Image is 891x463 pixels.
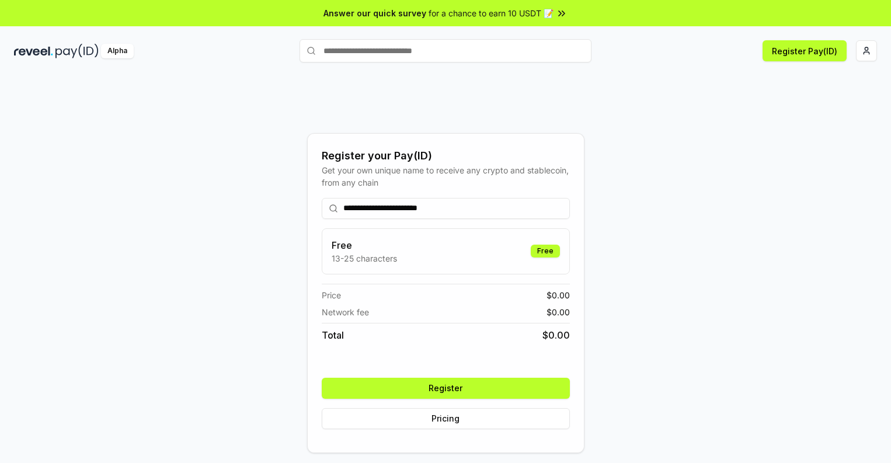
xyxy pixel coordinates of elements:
[55,44,99,58] img: pay_id
[322,306,369,318] span: Network fee
[322,148,570,164] div: Register your Pay(ID)
[332,252,397,264] p: 13-25 characters
[14,44,53,58] img: reveel_dark
[101,44,134,58] div: Alpha
[547,306,570,318] span: $ 0.00
[332,238,397,252] h3: Free
[322,378,570,399] button: Register
[322,328,344,342] span: Total
[322,408,570,429] button: Pricing
[542,328,570,342] span: $ 0.00
[323,7,426,19] span: Answer our quick survey
[547,289,570,301] span: $ 0.00
[531,245,560,257] div: Free
[429,7,554,19] span: for a chance to earn 10 USDT 📝
[322,289,341,301] span: Price
[763,40,847,61] button: Register Pay(ID)
[322,164,570,189] div: Get your own unique name to receive any crypto and stablecoin, from any chain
